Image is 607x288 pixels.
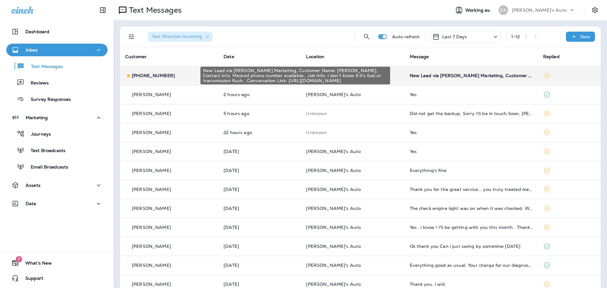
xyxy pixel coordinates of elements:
[6,76,107,89] button: Reviews
[26,183,40,188] p: Assets
[580,34,590,39] p: New
[132,111,171,116] p: [PERSON_NAME]
[6,111,107,124] button: Marketing
[132,225,171,230] p: [PERSON_NAME]
[19,276,43,283] span: Support
[224,149,296,154] p: Oct 5, 2025 11:11 AM
[6,25,107,38] button: Dashboard
[132,168,171,173] p: [PERSON_NAME]
[6,59,107,73] button: Text Messages
[224,225,296,230] p: Oct 1, 2025 02:54 PM
[132,282,171,287] p: [PERSON_NAME]
[306,262,361,268] span: [PERSON_NAME]'s Auto
[224,282,296,287] p: Sep 30, 2025 11:38 AM
[410,92,533,97] div: Yes
[306,168,361,173] span: [PERSON_NAME]'s Auto
[360,30,373,43] button: Search Messages
[224,54,234,59] span: Date
[25,64,63,70] p: Text Messages
[24,80,49,86] p: Reviews
[6,92,107,106] button: Survey Responses
[132,130,171,135] p: [PERSON_NAME]
[410,187,533,192] div: Thank you for the great service... you truly treated me well..... also please thank Kylie for her...
[306,149,361,154] span: [PERSON_NAME]'s Auto
[224,206,296,211] p: Oct 1, 2025 04:53 PM
[132,149,171,154] p: [PERSON_NAME]
[224,111,296,116] p: Oct 6, 2025 08:44 AM
[224,244,296,249] p: Oct 1, 2025 02:00 PM
[25,132,51,138] p: Journeys
[16,256,22,262] span: 7
[125,30,138,43] button: Filters
[589,4,601,16] button: Settings
[94,4,112,16] button: Collapse Sidebar
[442,34,467,39] p: Last 7 Days
[410,111,533,116] div: Did not get the backup, Sorry I'll be in touch Soon, Dan Szymanski.
[6,44,107,56] button: Inbox
[6,257,107,269] button: 7What's New
[125,54,147,59] span: Customer
[224,130,296,135] p: Oct 5, 2025 03:41 PM
[410,73,533,78] div: New Lead via Merrick Marketing, Customer Name: George W., Contact info: Masked phone number avail...
[224,187,296,192] p: Oct 1, 2025 05:40 PM
[132,206,171,211] p: [PERSON_NAME]
[512,8,567,13] p: [PERSON_NAME]'s Auto
[200,67,390,84] div: New Lead via [PERSON_NAME] Marketing, Customer Name: [PERSON_NAME], Contact info: Masked phone nu...
[24,148,65,154] p: Text Broadcasts
[306,281,361,287] span: [PERSON_NAME]'s Auto
[511,34,520,39] div: 1 - 12
[306,243,361,249] span: [PERSON_NAME]'s Auto
[410,168,533,173] div: Everything's fine
[306,130,399,135] p: This customer does not have a last location and the phone number they messaged is not assigned to...
[6,272,107,285] button: Support
[465,8,492,13] span: Working as:
[26,47,38,52] p: Inbox
[410,244,533,249] div: Ok thank you Can i just swing by sometime tomorrow
[306,92,361,97] span: [PERSON_NAME]'s Auto
[410,54,429,59] span: Message
[306,111,399,116] p: This customer does not have a last location and the phone number they messaged is not assigned to...
[132,187,171,192] p: [PERSON_NAME]
[6,197,107,210] button: Data
[306,224,361,230] span: [PERSON_NAME]'s Auto
[306,187,361,192] span: [PERSON_NAME]'s Auto
[6,127,107,140] button: Journeys
[132,73,175,78] p: [PHONE_NUMBER]
[543,54,560,59] span: Replied
[26,115,48,120] p: Marketing
[6,144,107,157] button: Text Broadcasts
[499,5,508,15] div: EA
[410,130,533,135] div: Yes
[410,263,533,268] div: Everything good as usual. Your charge for our diagnostic service was very reasonable-can't thank ...
[306,205,361,211] span: [PERSON_NAME]'s Auto
[392,34,420,39] p: Auto refresh
[410,225,533,230] div: Yes , i know ! I'll be getting with you this month . Thank's
[25,29,49,34] p: Dashboard
[410,206,533,211] div: The check engine light was on when it was checked. We were told there was no reason for it to be ...
[24,164,68,170] p: Email Broadcasts
[19,260,52,268] span: What's New
[152,34,202,39] span: Text Direction : Incoming
[224,168,296,173] p: Oct 3, 2025 01:07 PM
[410,282,533,287] div: Thank you. I will
[132,244,171,249] p: [PERSON_NAME]
[26,201,36,206] p: Data
[132,263,171,268] p: [PERSON_NAME]
[24,97,71,103] p: Survey Responses
[148,32,212,42] div: Text Direction:Incoming
[126,5,182,15] p: Text Messages
[6,160,107,173] button: Email Broadcasts
[132,92,171,97] p: [PERSON_NAME]
[410,149,533,154] div: Yes
[306,54,324,59] span: Location
[224,263,296,268] p: Oct 1, 2025 01:18 PM
[224,92,296,97] p: Oct 6, 2025 11:14 AM
[6,179,107,192] button: Assets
